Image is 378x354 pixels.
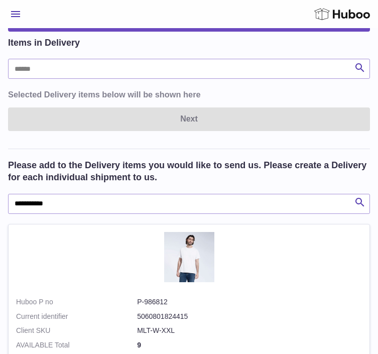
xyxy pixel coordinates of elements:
[16,340,137,350] strong: AVAILABLE Total
[137,312,362,321] dd: 5060801824415
[137,326,362,335] dd: MLT-W-XXL
[8,37,80,49] h2: Items in Delivery
[137,297,362,307] dd: P-986812
[8,89,370,100] h3: Selected Delivery items below will be shown here
[8,159,370,184] h2: Please add to the Delivery items you would like to send us. Please create a Delivery for each ind...
[16,312,137,321] dt: Current identifier
[16,326,137,335] dt: Client SKU
[164,232,214,282] img: Men's Lightweight T-Shirt, White, XXL
[16,297,137,307] dt: Huboo P no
